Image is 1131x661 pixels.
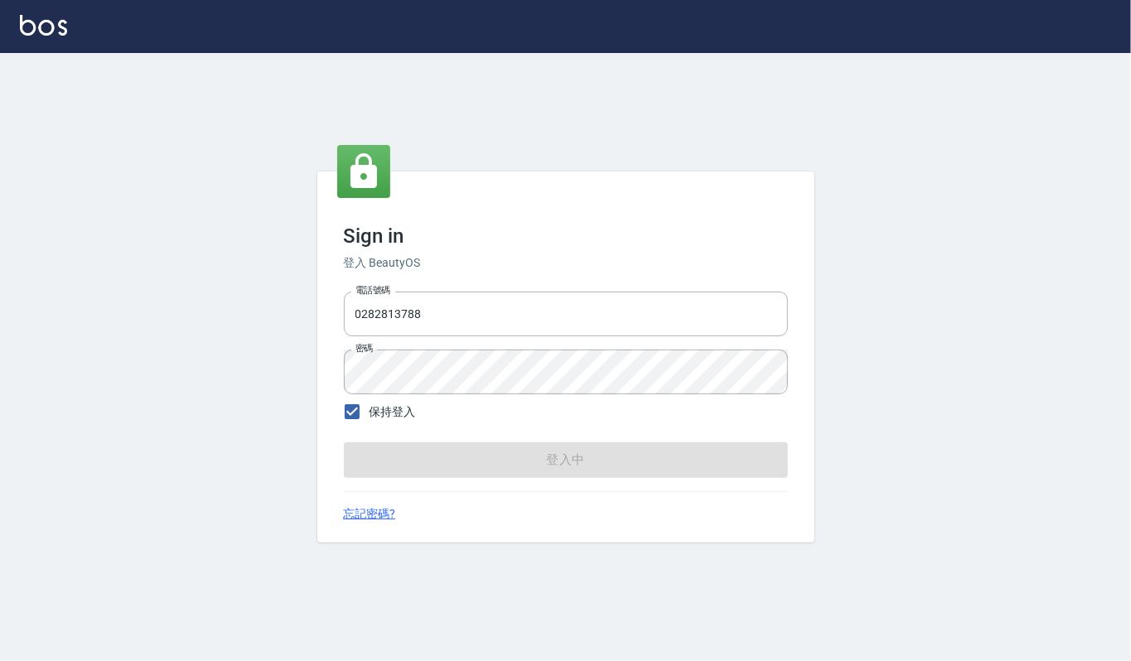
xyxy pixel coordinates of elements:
[344,224,788,248] h3: Sign in
[370,403,416,421] span: 保持登入
[355,284,390,297] label: 電話號碼
[344,505,396,523] a: 忘記密碼?
[344,254,788,272] h6: 登入 BeautyOS
[20,15,67,36] img: Logo
[355,342,373,355] label: 密碼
